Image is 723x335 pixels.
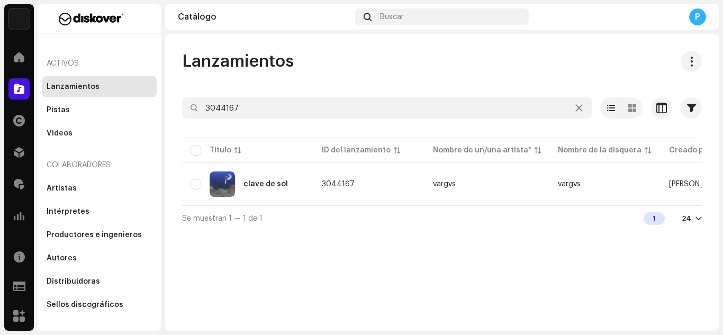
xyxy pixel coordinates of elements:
div: 1 [644,212,665,225]
span: Buscar [380,13,404,21]
div: Autores [47,254,77,262]
div: Lanzamientos [47,83,100,91]
div: Catálogo [178,13,351,21]
div: clave de sol [243,180,288,188]
div: Productores e ingenieros [47,231,142,239]
re-m-nav-item: Sellos discográficos [42,294,157,315]
img: 0c59ad40-22a1-4553-a80b-e1d1a9c23e7f [210,171,235,197]
span: vargvs [433,180,541,188]
span: Se muestran 1 — 1 de 1 [182,215,263,222]
div: Título [210,145,231,156]
re-a-nav-header: Colaboradores [42,152,157,178]
re-m-nav-item: Videos [42,123,157,144]
re-m-nav-item: Intérpretes [42,201,157,222]
span: vargvs [558,180,581,188]
div: P [689,8,706,25]
div: Videos [47,129,73,138]
span: Lanzamientos [182,51,294,72]
re-m-nav-item: Distribuidoras [42,271,157,292]
div: vargvs [433,180,456,188]
img: 297a105e-aa6c-4183-9ff4-27133c00f2e2 [8,8,30,30]
re-m-nav-item: Pistas [42,99,157,121]
re-m-nav-item: Artistas [42,178,157,199]
div: Nombre de un/una artista* [433,145,531,156]
div: Intérpretes [47,207,89,216]
div: Sellos discográficos [47,301,123,309]
input: Buscar [182,97,592,119]
re-a-nav-header: Activos [42,51,157,76]
re-m-nav-item: Productores e ingenieros [42,224,157,246]
div: Pistas [47,106,70,114]
div: Distribuidoras [47,277,100,286]
re-m-nav-item: Lanzamientos [42,76,157,97]
div: ID del lanzamiento [322,145,391,156]
div: Nombre de la disquera [558,145,641,156]
re-m-nav-item: Autores [42,248,157,269]
div: 24 [682,214,691,223]
div: Artistas [47,184,77,193]
span: 3044167 [322,180,355,188]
